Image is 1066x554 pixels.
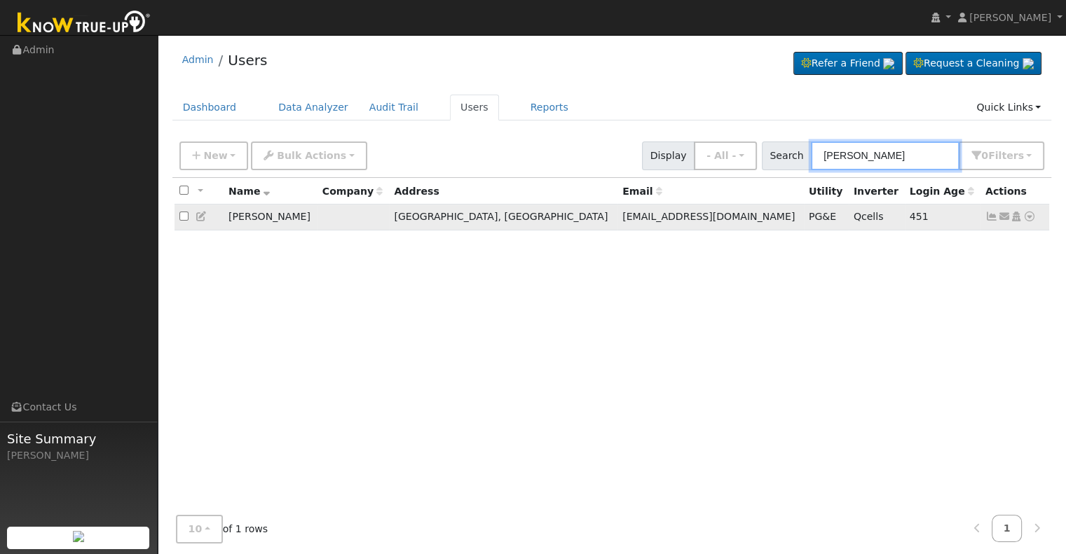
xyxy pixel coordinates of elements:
img: retrieve [883,58,894,69]
img: retrieve [73,531,84,542]
span: [PERSON_NAME] [969,12,1051,23]
img: Know True-Up [11,8,158,39]
span: Display [642,141,695,170]
button: Bulk Actions [251,141,367,170]
a: Dashboard [172,95,247,120]
td: [PERSON_NAME] [224,205,317,230]
span: Bulk Actions [277,150,346,161]
span: PG&E [809,211,836,222]
input: Search [811,141,959,170]
a: Refer a Friend [793,52,903,76]
span: Email [622,186,662,197]
span: [EMAIL_ADDRESS][DOMAIN_NAME] [622,211,795,222]
span: of 1 rows [176,515,268,543]
button: New [179,141,249,170]
button: 0Filters [959,141,1044,170]
a: Login As [1010,211,1023,222]
a: 1 [992,515,1023,542]
div: [PERSON_NAME] [7,448,150,463]
a: Reports [520,95,579,120]
button: - All - [694,141,757,170]
div: Actions [985,184,1044,199]
div: Address [394,184,613,199]
a: Users [450,95,499,120]
span: Company name [322,186,383,197]
a: Users [228,52,267,69]
div: Inverter [854,184,900,199]
span: Qcells [854,211,884,222]
a: Edit User [196,211,208,222]
a: Other actions [1023,209,1036,224]
img: retrieve [1023,58,1034,69]
span: s [1018,150,1023,161]
a: Quick Links [966,95,1051,120]
span: Filter [988,150,1024,161]
span: Search [762,141,812,170]
a: Admin [182,54,214,65]
a: Data Analyzer [268,95,359,120]
span: Site Summary [7,429,150,448]
span: 10 [189,523,203,534]
div: Utility [809,184,844,199]
span: Name [228,186,270,197]
span: Days since last login [910,186,974,197]
a: Request a Cleaning [906,52,1041,76]
td: [GEOGRAPHIC_DATA], [GEOGRAPHIC_DATA] [389,205,617,230]
a: Show Graph [985,211,998,222]
span: New [203,150,227,161]
button: 10 [176,515,223,543]
a: Audit Trail [359,95,429,120]
a: Ichyraa@hotmail.com [998,209,1011,224]
span: 06/11/2024 10:24:59 AM [910,211,929,222]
